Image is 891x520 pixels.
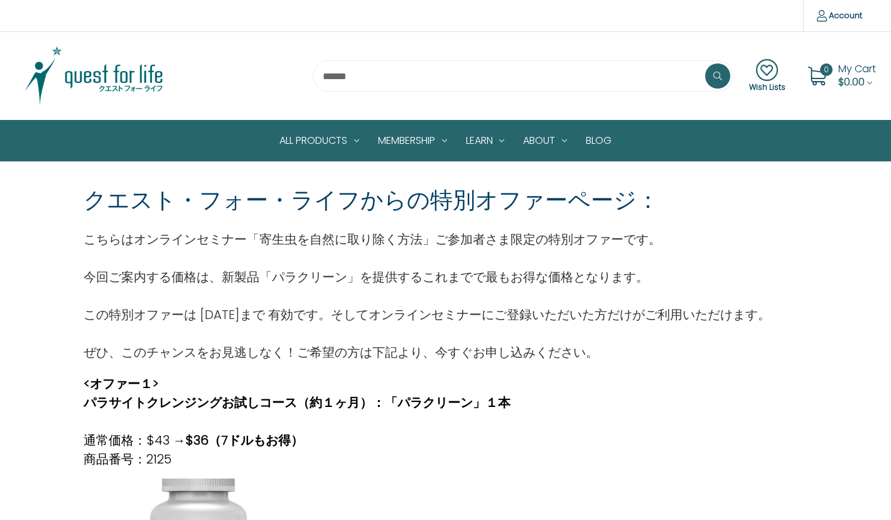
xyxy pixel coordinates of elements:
a: Cart with 0 items [838,62,876,89]
span: 0 [820,63,833,76]
a: Learn [456,121,514,161]
p: クエスト・フォー・ライフからの特別オファーページ： [84,183,659,217]
span: My Cart [838,62,876,76]
p: この特別オファーは [DATE]まで 有効です。そしてオンラインセミナーにご登録いただいた方だけがご利用いただけます。 [84,305,770,324]
p: ぜひ、このチャンスをお見逃しなく！ご希望の方は下記より、今すぐお申し込みください。 [84,343,770,362]
a: Blog [576,121,621,161]
p: 商品番号：2125 [84,450,510,469]
p: 今回ご案内する価格は、新製品「パラクリーン」を提供するこれまでで最もお得な価格となります。 [84,268,770,286]
p: 通常価格：$43 → [84,431,510,450]
p: こちらはオンラインセミナー「寄生虫を自然に取り除く方法」ご参加者さま限定の特別オファーです。 [84,230,770,249]
strong: $36（7ドルもお得） [185,431,303,449]
a: All Products [270,121,369,161]
img: Quest Group [16,45,173,107]
a: About [514,121,576,161]
a: Wish Lists [749,59,786,93]
a: Membership [369,121,456,161]
strong: パラサイトクレンジングお試しコース（約１ヶ月）：「パラクリーン」１本 [84,394,510,411]
strong: <オファー１> [84,375,159,393]
span: $0.00 [838,75,865,89]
